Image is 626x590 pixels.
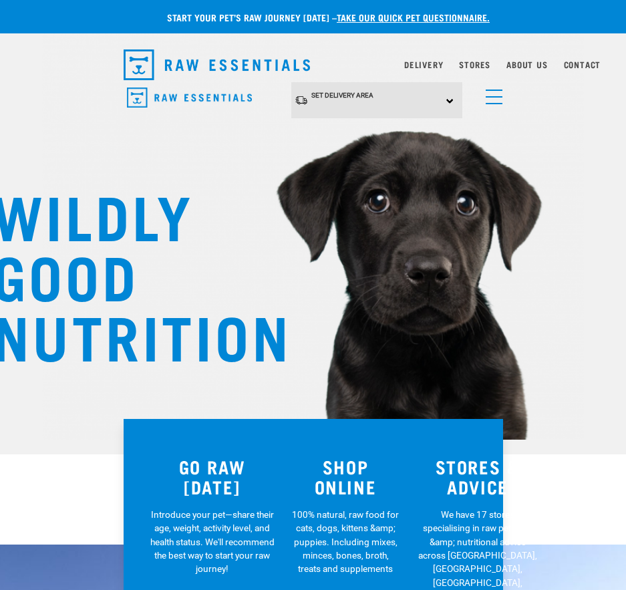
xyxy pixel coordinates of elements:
[150,456,275,497] h3: GO RAW [DATE]
[459,62,490,67] a: Stores
[311,92,373,99] span: Set Delivery Area
[124,49,311,80] img: Raw Essentials Logo
[291,456,401,497] h3: SHOP ONLINE
[479,82,503,106] a: menu
[295,95,308,106] img: van-moving.png
[417,456,539,497] h3: STORES & ADVICE
[564,62,601,67] a: Contact
[113,44,514,86] nav: dropdown navigation
[337,15,490,19] a: take our quick pet questionnaire.
[291,508,401,576] p: 100% natural, raw food for cats, dogs, kittens &amp; puppies. Including mixes, minces, bones, bro...
[506,62,547,67] a: About Us
[127,88,252,108] img: Raw Essentials Logo
[404,62,443,67] a: Delivery
[150,508,275,576] p: Introduce your pet—share their age, weight, activity level, and health status. We'll recommend th...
